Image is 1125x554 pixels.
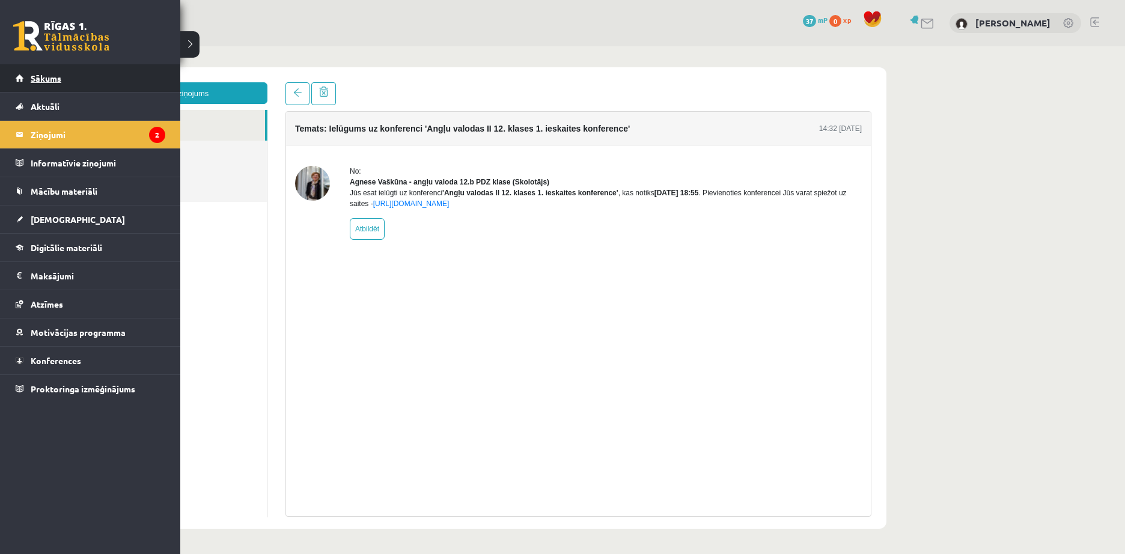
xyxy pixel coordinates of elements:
[325,153,401,162] a: [URL][DOMAIN_NAME]
[829,15,857,25] a: 0 xp
[36,125,219,156] a: Dzēstie
[16,205,165,233] a: [DEMOGRAPHIC_DATA]
[31,73,61,84] span: Sākums
[16,318,165,346] a: Motivācijas programma
[31,355,81,366] span: Konferences
[394,142,570,151] b: 'Angļu valodas II 12. klases 1. ieskaites konference'
[771,77,814,88] div: 14:32 [DATE]
[36,64,217,94] a: Ienākošie
[302,120,814,130] div: No:
[818,15,828,25] span: mP
[31,214,125,225] span: [DEMOGRAPHIC_DATA]
[247,78,582,87] h4: Temats: Ielūgums uz konferenci 'Angļu valodas II 12. klases 1. ieskaites konference'
[247,120,282,154] img: Agnese Vaškūna - angļu valoda 12.b PDZ klase
[302,141,814,163] div: Jūs esat ielūgti uz konferenci , kas notiks . Pievienoties konferencei Jūs varat spiežot uz saites -
[36,36,219,58] a: Jauns ziņojums
[16,262,165,290] a: Maksājumi
[13,21,109,51] a: Rīgas 1. Tālmācības vidusskola
[302,132,501,140] strong: Agnese Vaškūna - angļu valoda 12.b PDZ klase (Skolotājs)
[31,383,135,394] span: Proktoringa izmēģinājums
[31,262,165,290] legend: Maksājumi
[16,93,165,120] a: Aktuāli
[16,149,165,177] a: Informatīvie ziņojumi
[16,177,165,205] a: Mācību materiāli
[149,127,165,143] i: 2
[829,15,841,27] span: 0
[16,64,165,92] a: Sākums
[16,375,165,403] a: Proktoringa izmēģinājums
[606,142,651,151] b: [DATE] 18:55
[36,94,219,125] a: Nosūtītie
[16,290,165,318] a: Atzīmes
[16,234,165,261] a: Digitālie materiāli
[31,242,102,253] span: Digitālie materiāli
[31,101,59,112] span: Aktuāli
[31,186,97,196] span: Mācību materiāli
[803,15,828,25] a: 37 mP
[956,18,968,30] img: Edgars Freimanis
[31,327,126,338] span: Motivācijas programma
[31,149,165,177] legend: Informatīvie ziņojumi
[31,121,165,148] legend: Ziņojumi
[975,17,1050,29] a: [PERSON_NAME]
[16,347,165,374] a: Konferences
[803,15,816,27] span: 37
[302,172,337,193] a: Atbildēt
[16,121,165,148] a: Ziņojumi2
[843,15,851,25] span: xp
[31,299,63,309] span: Atzīmes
